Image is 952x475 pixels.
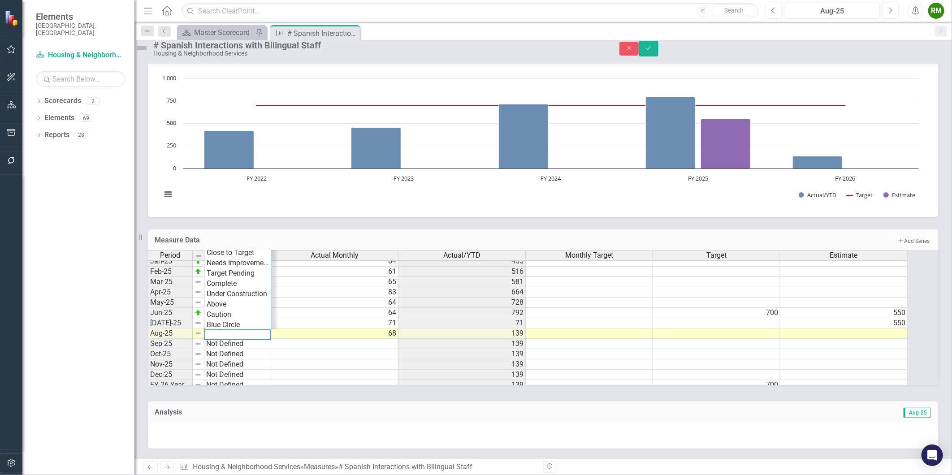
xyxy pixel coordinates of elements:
[173,164,176,172] text: 0
[799,191,837,199] button: Show Actual/YTD
[148,339,193,349] td: Sep-25
[195,320,202,327] img: 8DAGhfEEPCf229AAAAAElFTkSuQmCC
[195,350,202,358] img: 8DAGhfEEPCf229AAAAAElFTkSuQmCC
[793,156,843,168] path: FY 2026, 139. Actual/YTD.
[179,27,253,38] a: Master Scorecard
[398,370,526,380] td: 139
[706,251,727,259] span: Target
[134,41,149,55] img: Not Defined
[148,298,193,308] td: May-25
[155,408,537,416] h3: Analysis
[195,381,202,389] img: 8DAGhfEEPCf229AAAAAElFTkSuQmCC
[788,6,877,17] div: Aug-25
[148,318,193,328] td: [DATE]-25
[157,74,923,208] svg: Interactive chart
[785,3,880,19] button: Aug-25
[780,308,908,318] td: 550
[195,278,202,285] img: 8DAGhfEEPCf229AAAAAElFTkSuQmCC
[835,174,855,182] text: FY 2026
[195,252,202,259] img: 8DAGhfEEPCf229AAAAAElFTkSuQmCC
[204,248,271,258] td: Close to Target
[148,277,193,287] td: Mar-25
[398,380,526,390] td: 139
[856,191,873,199] text: Target
[351,127,401,168] path: FY 2023, 455. Actual/YTD.
[287,28,358,39] div: # Spanish Interactions with Bilingual Staff
[895,237,932,246] button: Add Series
[195,340,202,347] img: 8DAGhfEEPCf229AAAAAElFTkSuQmCC
[541,174,562,182] text: FY 2024
[255,104,847,107] g: Target, series 2 of 3. Line with 5 data points.
[271,277,398,287] td: 65
[398,287,526,298] td: 664
[193,462,300,471] a: Housing & Neighborhood Services
[338,462,472,471] div: # Spanish Interactions with Bilingual Staff
[160,251,181,259] span: Period
[398,349,526,359] td: 139
[830,251,858,259] span: Estimate
[195,299,202,306] img: 8DAGhfEEPCf229AAAAAElFTkSuQmCC
[883,191,915,199] button: Show Estimate
[148,287,193,298] td: Apr-25
[157,74,930,208] div: Chart. Highcharts interactive chart.
[928,3,944,19] button: RM
[74,131,88,139] div: 28
[724,7,744,14] span: Search
[195,289,202,296] img: 8DAGhfEEPCf229AAAAAElFTkSuQmCC
[204,279,271,289] td: Complete
[398,318,526,328] td: 71
[688,174,708,182] text: FY 2025
[646,97,696,168] path: FY 2025 , 792. Actual/YTD.
[36,22,125,37] small: [GEOGRAPHIC_DATA], [GEOGRAPHIC_DATA]
[195,268,202,275] img: zOikAAAAAElFTkSuQmCC
[398,277,526,287] td: 581
[148,370,193,380] td: Dec-25
[204,130,254,168] path: FY 2022, 422. Actual/YTD.
[304,462,335,471] a: Measures
[194,27,253,38] div: Master Scorecard
[653,308,780,318] td: 700
[271,287,398,298] td: 83
[807,191,836,199] text: Actual/YTD
[204,289,271,299] td: Under Construction
[499,104,549,168] path: FY 2024, 712. Actual/YTD.
[148,380,193,390] td: FY 26 Year End
[311,251,359,259] span: Actual Monthly
[36,50,125,60] a: Housing & Neighborhood Services
[195,309,202,316] img: zOikAAAAAElFTkSuQmCC
[44,96,81,106] a: Scorecards
[155,236,583,244] h3: Measure Data
[204,310,271,320] td: Caution
[271,328,398,339] td: 68
[247,174,267,182] text: FY 2022
[161,188,174,201] button: View chart menu, Chart
[148,328,193,339] td: Aug-25
[204,359,271,370] td: Not Defined
[195,371,202,378] img: 8DAGhfEEPCf229AAAAAElFTkSuQmCC
[153,50,601,57] div: Housing & Neighborhood Services
[167,141,176,149] text: 250
[398,339,526,349] td: 139
[204,380,271,390] td: Not Defined
[86,97,100,105] div: 2
[271,298,398,308] td: 64
[153,40,601,50] div: # Spanish Interactions with Bilingual Staff
[180,462,537,472] div: » »
[167,119,176,127] text: 500
[36,71,125,87] input: Search Below...
[271,308,398,318] td: 64
[398,267,526,277] td: 516
[204,258,271,268] td: Needs Improvement
[904,408,931,418] span: Aug-25
[271,318,398,328] td: 71
[398,359,526,370] td: 139
[565,251,613,259] span: Monthly Target
[148,267,193,277] td: Feb-25
[271,267,398,277] td: 61
[36,11,125,22] span: Elements
[847,191,873,199] button: Show Target
[204,320,271,330] td: Blue Circle
[4,10,20,26] img: ClearPoint Strategy
[204,370,271,380] td: Not Defined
